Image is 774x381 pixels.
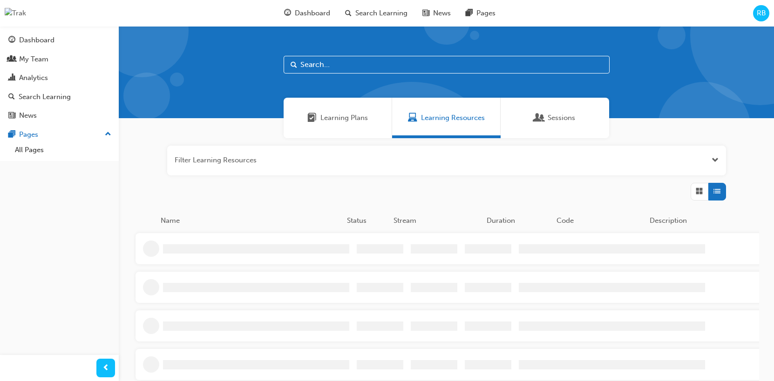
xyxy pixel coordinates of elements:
[4,107,115,124] a: News
[19,110,37,121] div: News
[11,143,115,157] a: All Pages
[433,8,451,19] span: News
[753,5,769,21] button: RB
[19,92,71,102] div: Search Learning
[548,113,575,123] span: Sessions
[483,215,553,226] div: Duration
[421,113,485,123] span: Learning Resources
[8,55,15,64] span: people-icon
[712,155,719,166] button: Open the filter
[19,129,38,140] div: Pages
[501,98,609,138] a: SessionsSessions
[307,113,317,123] span: Learning Plans
[345,7,352,19] span: search-icon
[355,8,407,19] span: Search Learning
[5,8,26,19] img: Trak
[4,32,115,49] a: Dashboard
[105,128,111,140] span: up-icon
[553,215,646,226] div: Code
[696,186,703,197] span: Grid
[19,54,48,65] div: My Team
[4,126,115,143] button: Pages
[4,69,115,87] a: Analytics
[466,7,473,19] span: pages-icon
[284,56,610,74] input: Search...
[4,51,115,68] a: My Team
[422,7,429,19] span: news-icon
[415,4,458,23] a: news-iconNews
[408,113,417,123] span: Learning Resources
[338,4,415,23] a: search-iconSearch Learning
[277,4,338,23] a: guage-iconDashboard
[19,73,48,83] div: Analytics
[284,7,291,19] span: guage-icon
[4,88,115,106] a: Search Learning
[476,8,496,19] span: Pages
[284,98,392,138] a: Learning PlansLearning Plans
[19,35,54,46] div: Dashboard
[157,215,343,226] div: Name
[757,8,766,19] span: RB
[458,4,503,23] a: pages-iconPages
[535,113,544,123] span: Sessions
[295,8,330,19] span: Dashboard
[8,112,15,120] span: news-icon
[8,36,15,45] span: guage-icon
[291,60,297,70] span: Search
[320,113,368,123] span: Learning Plans
[102,362,109,374] span: prev-icon
[713,186,720,197] span: List
[392,98,501,138] a: Learning ResourcesLearning Resources
[390,215,483,226] div: Stream
[8,131,15,139] span: pages-icon
[8,74,15,82] span: chart-icon
[343,215,390,226] div: Status
[4,30,115,126] button: DashboardMy TeamAnalyticsSearch LearningNews
[8,93,15,101] span: search-icon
